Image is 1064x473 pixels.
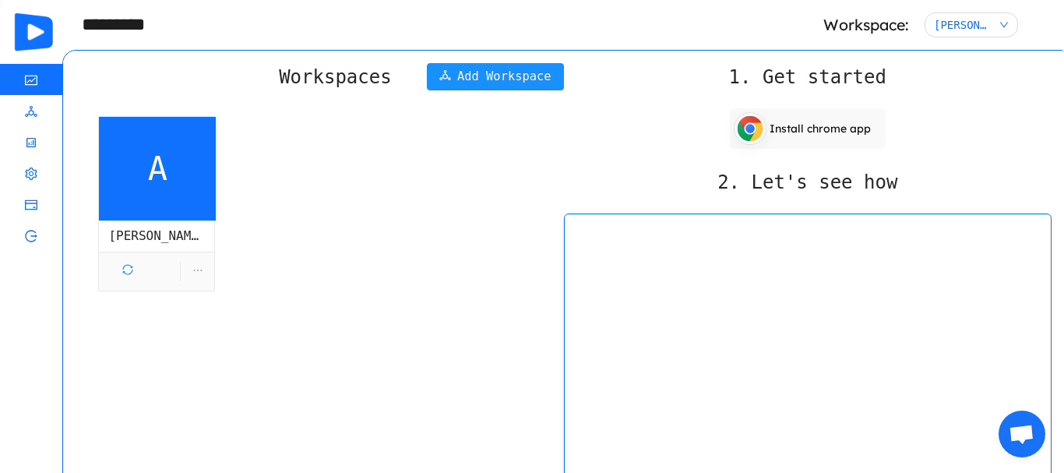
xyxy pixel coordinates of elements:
[25,223,37,254] i: icon: logout
[770,109,871,148] p: Install chrome app
[25,161,37,192] i: icon: setting
[108,227,205,245] div: [PERSON_NAME]'s workspace
[999,20,1009,31] i: icon: down
[25,67,37,98] i: icon: fund
[934,13,992,37] div: Ahmad's workspace
[735,113,766,144] img: chrome_icon_128-693e890b.png
[99,117,216,221] span: A
[564,63,1052,99] h2: 1. Get started
[25,98,37,129] i: icon: deployment-unit
[25,192,37,223] i: icon: credit-card
[999,411,1045,457] a: Open chat
[564,168,1052,204] h2: 2. Let's see how
[279,63,392,91] h2: Workspaces
[192,265,203,276] i: icon: ellipsis
[122,262,133,281] i: icon: sync
[427,63,564,90] button: icon: deployment-unitAdd Workspace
